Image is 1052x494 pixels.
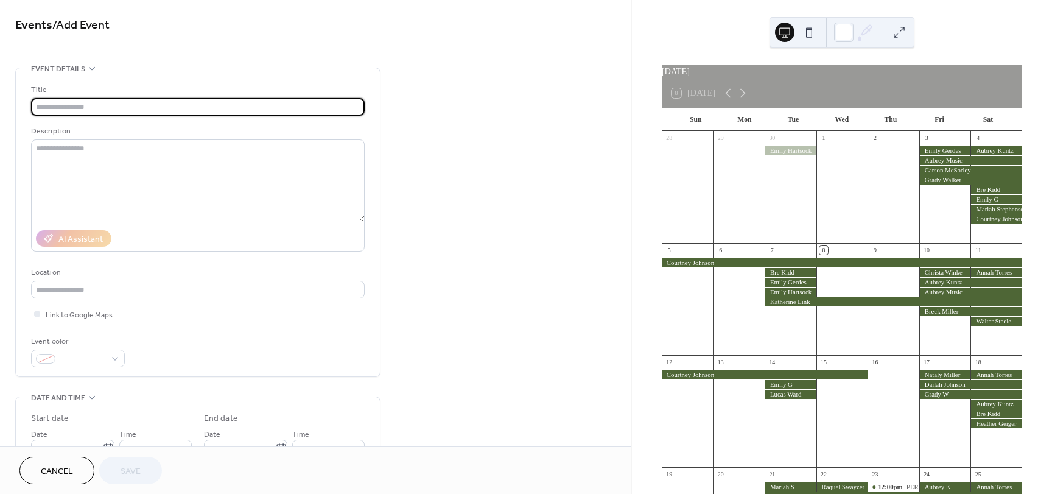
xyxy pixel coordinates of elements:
[46,309,113,322] span: Link to Google Maps
[765,278,816,287] div: Emily Gerdes
[871,135,880,143] div: 2
[818,108,866,132] div: Wed
[31,335,122,348] div: Event color
[31,266,362,279] div: Location
[665,135,673,143] div: 28
[974,470,983,479] div: 25
[765,380,816,389] div: Emily G
[31,392,85,404] span: Date and time
[871,358,880,367] div: 16
[974,358,983,367] div: 18
[665,470,673,479] div: 19
[768,358,776,367] div: 14
[819,135,828,143] div: 1
[970,419,1022,428] div: Heather Geiger
[970,317,1022,326] div: Walter Steele
[768,135,776,143] div: 30
[31,412,69,425] div: Start date
[31,83,362,96] div: Title
[970,370,1022,379] div: Annah Torres
[904,482,956,492] div: [PERSON_NAME]
[665,246,673,255] div: 5
[919,390,1022,399] div: Grady W
[31,428,47,441] span: Date
[919,166,1022,175] div: Carson McSorley
[672,108,720,132] div: Sun
[871,246,880,255] div: 9
[919,156,1022,165] div: Aubrey Music
[970,409,1022,418] div: Bre Kidd
[819,246,828,255] div: 8
[919,175,1022,185] div: Grady Walker
[768,246,776,255] div: 7
[922,470,931,479] div: 24
[720,108,769,132] div: Mon
[31,63,85,76] span: Event details
[31,125,362,138] div: Description
[662,258,1022,267] div: Courtney Johnson
[765,297,1022,306] div: Katherine Link
[765,390,816,399] div: Lucas Ward
[919,380,1022,389] div: Dailah Johnson
[919,288,1022,297] div: Aubrey Music
[292,428,309,441] span: Time
[970,400,1022,409] div: Aubrey Kuntz
[919,307,1022,316] div: Breck Miller
[970,205,1022,214] div: Mariah Stephenson
[964,108,1012,132] div: Sat
[919,146,971,155] div: Emily Gerdes
[871,470,880,479] div: 23
[662,65,1022,79] div: [DATE]
[717,470,725,479] div: 20
[765,268,816,277] div: Bre Kidd
[204,428,220,441] span: Date
[919,268,971,277] div: Christa Winke
[970,482,1022,492] div: Annah Torres
[970,214,1022,224] div: Courtney Johnson
[970,185,1022,194] div: Bre Kidd
[819,358,828,367] div: 15
[922,135,931,143] div: 3
[878,482,904,492] span: 12:00pm
[717,135,725,143] div: 29
[816,482,868,492] div: Raquel Swayzer
[765,482,816,492] div: Mariah S
[974,135,983,143] div: 4
[769,108,818,132] div: Tue
[41,465,73,478] span: Cancel
[52,13,110,37] span: / Add Event
[915,108,964,132] div: Fri
[974,246,983,255] div: 11
[19,457,94,484] button: Cancel
[765,288,816,297] div: Emily Hartsock
[919,278,1022,287] div: Aubrey Kuntz
[919,370,971,379] div: Nataly Miller
[970,268,1022,277] div: Annah Torres
[204,412,238,425] div: End date
[119,428,136,441] span: Time
[919,482,971,492] div: Aubrey K
[765,146,816,155] div: Emily Hartsock
[717,246,725,255] div: 6
[15,13,52,37] a: Events
[922,246,931,255] div: 10
[819,470,828,479] div: 22
[665,358,673,367] div: 12
[970,195,1022,204] div: Emily G
[717,358,725,367] div: 13
[866,108,915,132] div: Thu
[922,358,931,367] div: 17
[768,470,776,479] div: 21
[662,370,868,379] div: Courtney Johnson
[868,482,919,492] div: Emily G
[970,146,1022,155] div: Aubrey Kuntz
